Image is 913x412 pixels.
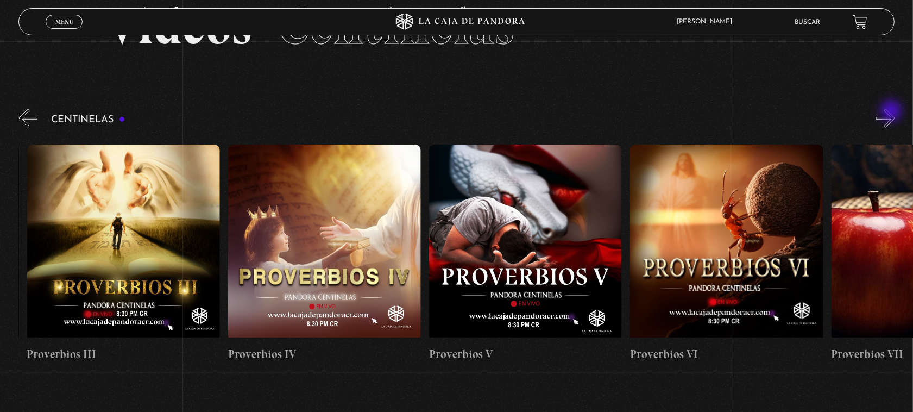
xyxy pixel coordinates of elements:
a: View your shopping cart [853,15,867,29]
h4: Proverbios VI [630,346,823,363]
h4: Proverbios IV [228,346,421,363]
span: Cerrar [52,28,77,35]
button: Previous [18,109,37,128]
button: Next [876,109,895,128]
a: Proverbios V [429,136,622,371]
a: Proverbios VI [630,136,823,371]
span: [PERSON_NAME] [671,18,743,25]
h3: Centinelas [51,115,125,125]
a: Proverbios IV [228,136,421,371]
span: Menu [55,18,73,25]
h2: Videos [106,1,807,52]
a: Proverbios III [27,136,220,371]
a: Buscar [795,19,820,26]
h4: Proverbios III [27,346,220,363]
h4: Proverbios V [429,346,622,363]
